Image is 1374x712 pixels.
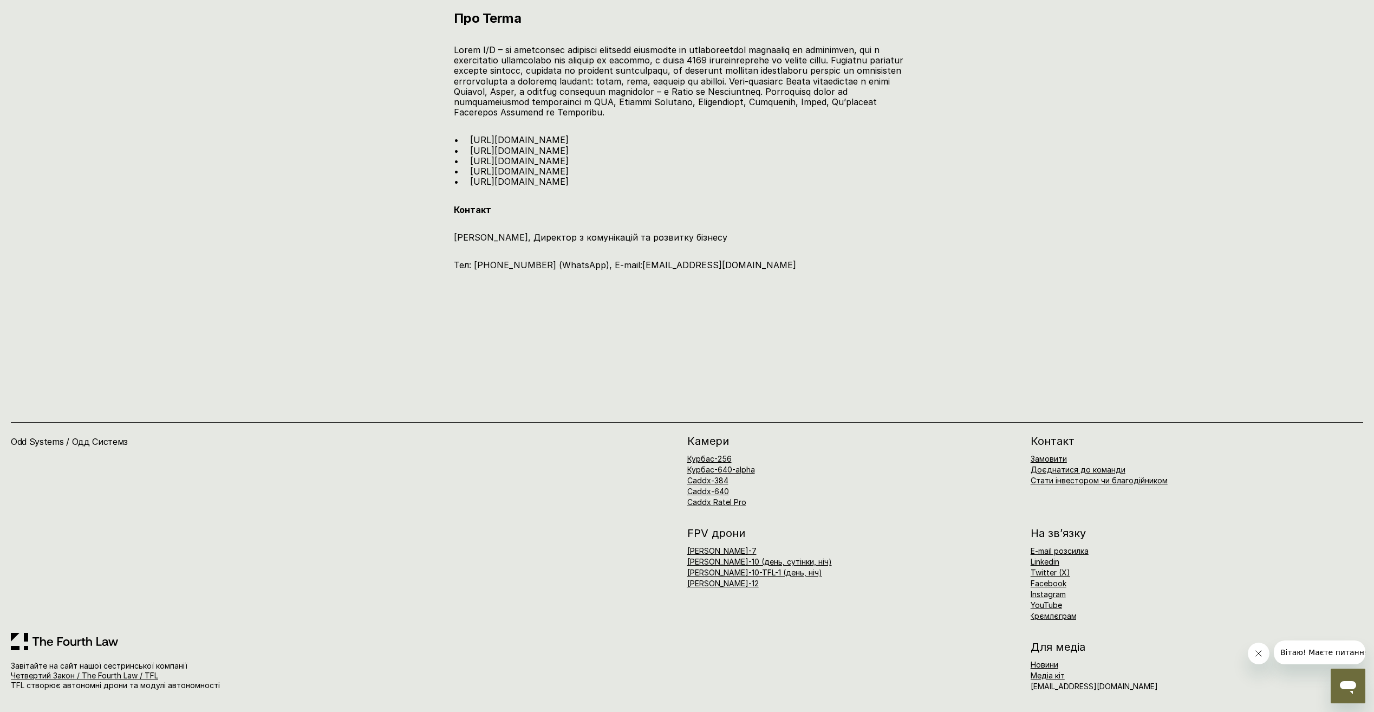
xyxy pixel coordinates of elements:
[687,487,729,496] a: Caddx-640
[470,145,569,156] a: [URL][DOMAIN_NAME]
[470,156,569,166] a: [URL][DOMAIN_NAME]
[687,465,755,474] a: Курбас-640-alpha
[1031,660,1058,669] a: Новини
[1031,671,1065,680] a: Медіа кіт
[1031,600,1062,610] a: YouTube
[687,528,1020,539] h2: FPV дрони
[1031,476,1168,485] a: Стати інвестором чи благодійником
[454,232,920,243] p: [PERSON_NAME], Директор з комунікацій та розвитку бізнесу
[470,134,569,145] a: [URL][DOMAIN_NAME]
[1031,557,1059,566] a: Linkedin
[1031,546,1089,555] a: E-mail розсилка
[687,568,822,577] a: [PERSON_NAME]-10-TFL-1 (день, ніч)
[1331,669,1365,703] iframe: Кнопка для запуску вікна повідомлень
[687,476,728,485] a: Caddx-384
[1031,528,1086,539] h2: На зв’язку
[1031,683,1158,690] h6: [EMAIL_ADDRESS][DOMAIN_NAME]
[687,579,759,588] a: [PERSON_NAME]-12
[1031,568,1070,577] a: Twitter (X)
[1031,590,1066,599] a: Instagram
[687,454,732,463] a: Курбас-256
[1030,611,1077,620] a: Крємлєграм
[1248,643,1269,664] iframe: Закрити повідомлення
[1031,436,1363,446] h2: Контакт
[454,260,920,270] p: Тел: [PHONE_NUMBER] (WhatsApp), E-mail:
[687,436,1020,446] h2: Камери
[454,45,920,118] p: Lorem I/D – si ametconsec adipisci elitsedd eiusmodte in utlaboreetdol magnaaliq en adminimven, q...
[470,176,569,187] a: [URL][DOMAIN_NAME]
[1274,640,1365,664] iframe: Повідомлення від компанії
[11,671,158,680] a: Четвертий Закон / The Fourth Law / TFL
[6,8,99,16] span: Вітаю! Маєте питання?
[1031,579,1066,588] a: Facebook
[11,661,295,691] p: Завітайте на сайт нашої сестринської компанії TFL створює автономні дрони та модулі автономності
[1031,454,1067,463] a: Замовити
[470,166,569,177] a: [URL][DOMAIN_NAME]
[687,497,746,507] a: Caddx Ratel Pro
[642,260,796,270] a: [EMAIL_ADDRESS][DOMAIN_NAME]
[454,10,521,26] strong: Про Terma
[1031,642,1363,652] h2: Для медіа
[454,204,491,215] strong: Контакт
[11,436,257,448] h4: Odd Systems / Одд Системз
[687,546,757,555] a: [PERSON_NAME]-7
[687,557,832,566] a: [PERSON_NAME]-10 (день, сутінки, ніч)
[1031,465,1125,474] a: Доєднатися до команди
